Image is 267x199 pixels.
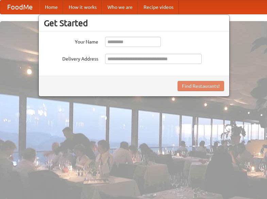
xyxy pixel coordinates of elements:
[39,0,63,14] a: Home
[44,37,98,45] label: Your Name
[44,54,98,62] label: Delivery Address
[44,18,224,28] h3: Get Started
[102,0,138,14] a: Who we are
[138,0,179,14] a: Recipe videos
[178,81,224,91] button: Find Restaurants!
[0,0,39,14] a: FoodMe
[63,0,102,14] a: How it works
